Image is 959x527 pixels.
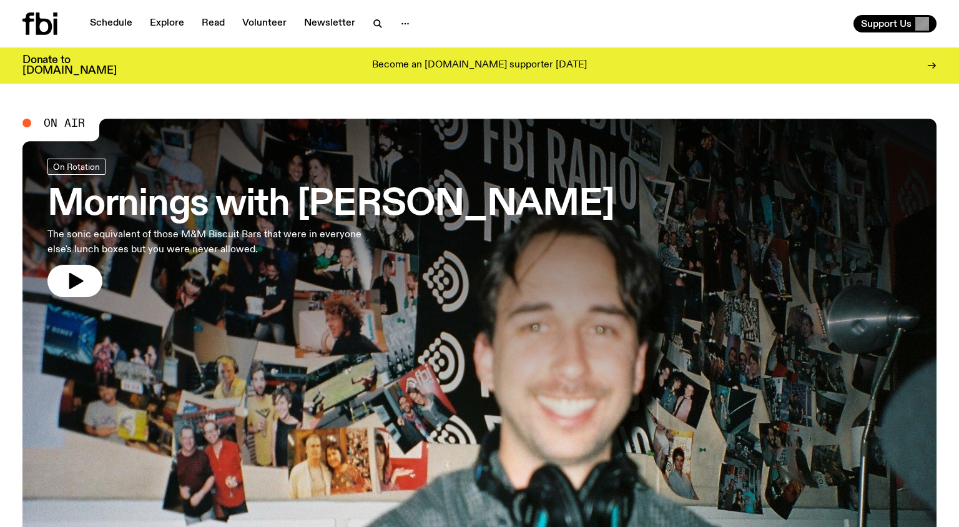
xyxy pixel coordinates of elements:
[194,15,232,32] a: Read
[22,55,117,76] h3: Donate to [DOMAIN_NAME]
[47,227,367,257] p: The sonic equivalent of those M&M Biscuit Bars that were in everyone else's lunch boxes but you w...
[861,18,912,29] span: Support Us
[142,15,192,32] a: Explore
[47,187,614,222] h3: Mornings with [PERSON_NAME]
[47,159,614,297] a: Mornings with [PERSON_NAME]The sonic equivalent of those M&M Biscuit Bars that were in everyone e...
[372,60,587,71] p: Become an [DOMAIN_NAME] supporter [DATE]
[47,159,106,175] a: On Rotation
[235,15,294,32] a: Volunteer
[82,15,140,32] a: Schedule
[853,15,937,32] button: Support Us
[53,162,100,171] span: On Rotation
[297,15,363,32] a: Newsletter
[44,117,85,129] span: On Air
